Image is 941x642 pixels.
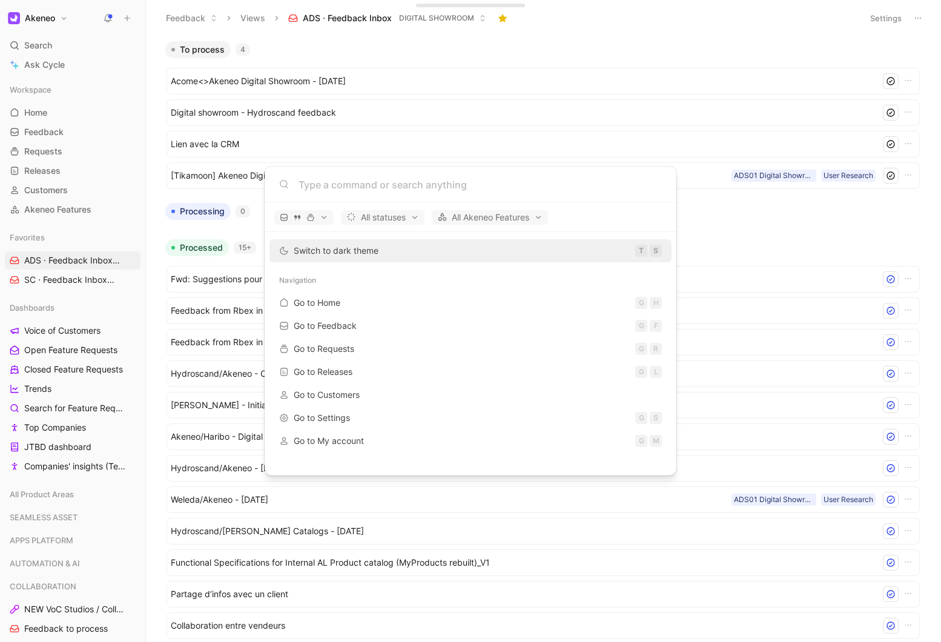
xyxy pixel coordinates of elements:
span: All statuses [346,210,419,225]
div: G [635,435,647,447]
span: Go to Home [294,297,340,308]
a: Go to Customers [269,383,672,406]
button: Switch to dark themeTS [269,239,672,262]
input: Type a command or search anything [299,177,662,192]
button: Go to SettingsGS [269,406,672,429]
div: Navigation [265,270,676,291]
div: G [635,297,647,309]
button: All statuses [341,210,424,225]
button: Go to My accountGM [269,429,672,452]
span: Go to Releases [294,366,352,377]
div: G [635,320,647,332]
a: Go to ReleasesGL [269,360,672,383]
span: Go to Requests [294,343,354,354]
button: All Akeneo Features [432,210,548,225]
div: G [635,343,647,355]
div: H [650,297,662,309]
span: Go to Settings [294,412,350,423]
span: All Akeneo Features [437,210,543,225]
span: Switch to dark theme [294,245,378,256]
div: M [650,435,662,447]
span: Go to My account [294,435,364,446]
div: L [650,366,662,378]
div: G [635,412,647,424]
div: R [650,343,662,355]
div: S [650,245,662,257]
a: Go to HomeGH [269,291,672,314]
div: T [635,245,647,257]
span: Go to Feedback [294,320,357,331]
div: S [650,412,662,424]
div: G [635,366,647,378]
a: Go to RequestsGR [269,337,672,360]
div: F [650,320,662,332]
a: Go to FeedbackGF [269,314,672,337]
span: Go to Customers [294,389,360,400]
